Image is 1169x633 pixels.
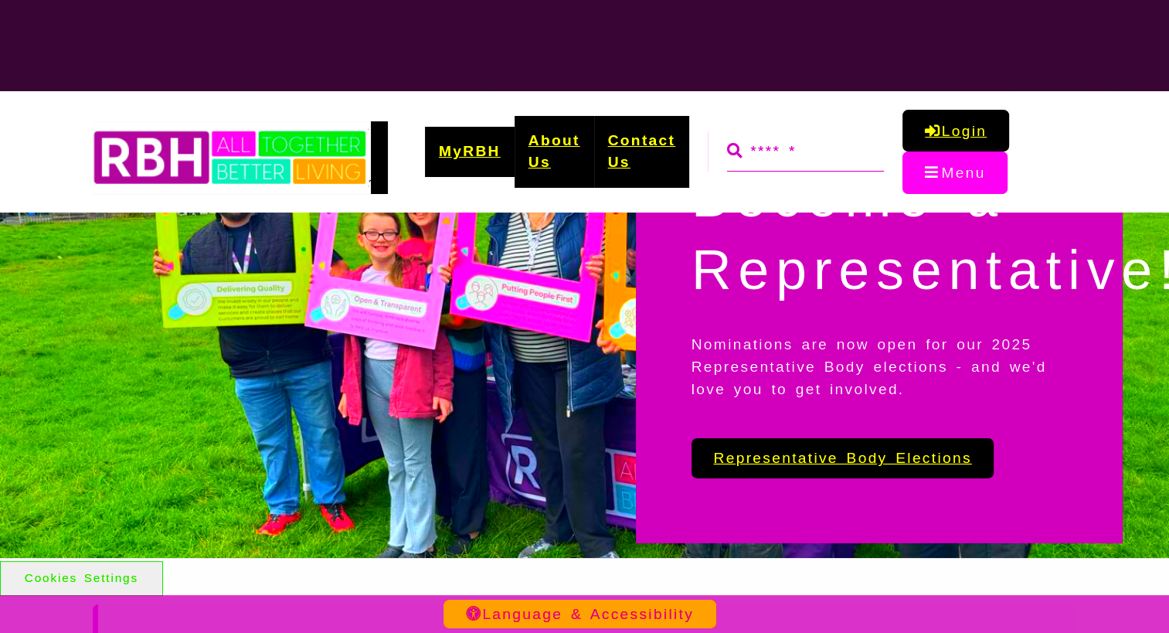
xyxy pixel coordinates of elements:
button: Language & Accessibility [443,600,716,628]
button: Navigation [902,151,1008,194]
img: RBH [93,121,371,194]
a: Representative Body Elections [692,437,994,478]
p: Nominations are now open for our 2025 Representative Body elections - and we'd love you to get in... [692,306,1067,428]
a: Contact Us [594,116,690,189]
span: Menu [941,165,985,181]
h2: Become a Representative! [692,162,1067,306]
a: MyRBH [425,127,515,177]
a: MyRBH [902,110,1008,151]
a: About Us [515,116,594,189]
input: Search [727,131,884,172]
